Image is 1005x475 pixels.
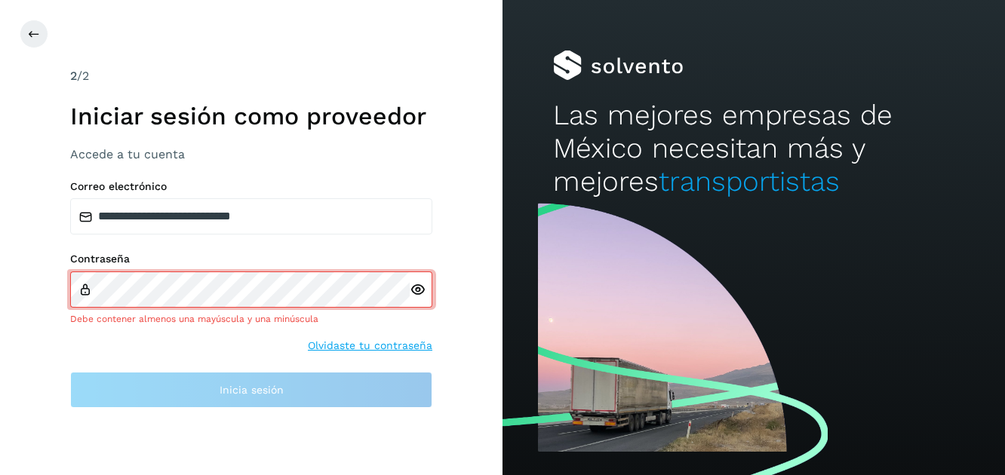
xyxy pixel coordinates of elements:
div: /2 [70,67,432,85]
span: Inicia sesión [220,385,284,395]
h2: Las mejores empresas de México necesitan más y mejores [553,99,955,199]
span: transportistas [659,165,840,198]
a: Olvidaste tu contraseña [308,338,432,354]
button: Inicia sesión [70,372,432,408]
label: Correo electrónico [70,180,432,193]
span: 2 [70,69,77,83]
div: Debe contener almenos una mayúscula y una minúscula [70,312,432,326]
h1: Iniciar sesión como proveedor [70,102,432,130]
label: Contraseña [70,253,432,265]
h3: Accede a tu cuenta [70,147,432,161]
